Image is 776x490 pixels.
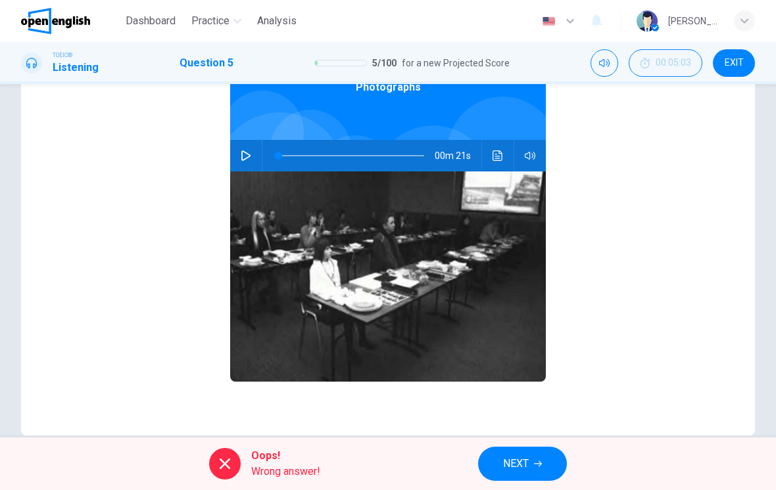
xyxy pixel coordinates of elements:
img: OpenEnglish logo [21,8,90,34]
img: Profile picture [637,11,658,32]
span: Practice [191,13,230,29]
span: Wrong answer! [251,464,320,479]
h1: Question 5 [180,55,233,71]
button: Practice [186,9,247,33]
span: 00m 21s [435,140,481,171]
span: 00:05:03 [656,58,691,68]
img: Photographs [230,171,546,382]
img: en [541,16,557,26]
button: NEXT [478,447,567,481]
span: Photographs [356,79,421,95]
span: for a new Projected Score [402,55,510,71]
span: Analysis [257,13,297,29]
span: TOEIC® [53,51,72,60]
button: EXIT [713,49,755,77]
a: OpenEnglish logo [21,8,120,34]
div: Mute [591,49,618,77]
div: Hide [629,49,702,77]
button: Click to see the audio transcription [487,140,508,171]
button: Analysis [252,9,302,33]
div: [PERSON_NAME] [668,13,718,29]
span: Dashboard [126,13,176,29]
button: 00:05:03 [629,49,702,77]
span: NEXT [503,455,529,473]
button: Dashboard [120,9,181,33]
h1: Listening [53,60,99,76]
span: Oops! [251,448,320,464]
span: 5 / 100 [372,55,397,71]
span: EXIT [725,58,744,68]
